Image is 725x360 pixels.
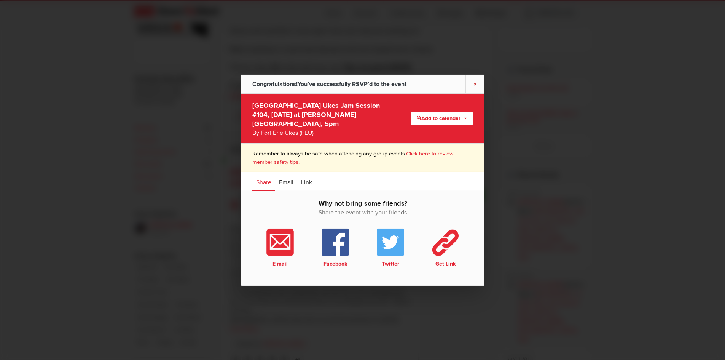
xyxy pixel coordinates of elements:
[275,172,297,191] a: Email
[252,149,473,166] p: Remember to always be safe when attending any group events.
[419,261,472,267] b: Get Link
[363,229,418,267] a: Twitter
[256,179,271,186] span: Share
[252,199,473,225] h2: Why not bring some friends?
[252,99,385,137] div: [GEOGRAPHIC_DATA] Ukes Jam Session #104, [DATE] at [PERSON_NAME][GEOGRAPHIC_DATA], 5pm
[254,261,306,267] b: E-mail
[252,208,473,217] span: Share the event with your friends
[297,172,316,191] a: Link
[252,128,385,137] div: By Fort Erie Ukes (FEU)
[465,74,484,93] a: ×
[309,261,361,267] b: Facebook
[252,80,298,88] span: Congratulations!
[308,229,363,267] a: Facebook
[418,229,473,267] a: Get Link
[279,179,293,186] span: Email
[301,179,312,186] span: Link
[252,74,406,93] div: You’ve successfully RSVP’d to the event
[252,172,275,191] a: Share
[252,229,308,267] a: E-mail
[364,261,416,267] b: Twitter
[252,150,454,165] a: Click here to review member safety tips.
[411,112,473,125] button: Add to calendar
